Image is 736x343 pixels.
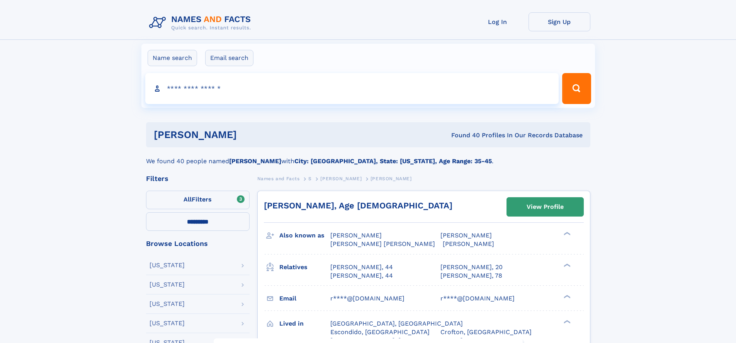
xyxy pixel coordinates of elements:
b: City: [GEOGRAPHIC_DATA], State: [US_STATE], Age Range: 35-45 [294,157,492,165]
span: [PERSON_NAME] [371,176,412,181]
div: ❯ [562,231,571,236]
span: [PERSON_NAME] [PERSON_NAME] [330,240,435,247]
label: Email search [205,50,253,66]
a: Log In [467,12,529,31]
span: Crofton, [GEOGRAPHIC_DATA] [440,328,532,336]
a: Sign Up [529,12,590,31]
label: Name search [148,50,197,66]
div: [US_STATE] [150,301,185,307]
b: [PERSON_NAME] [229,157,281,165]
h3: Lived in [279,317,330,330]
button: Search Button [562,73,591,104]
a: Names and Facts [257,174,300,183]
div: ❯ [562,263,571,268]
div: ❯ [562,319,571,324]
span: All [184,196,192,203]
span: [PERSON_NAME] [440,232,492,239]
h3: Relatives [279,261,330,274]
input: search input [145,73,559,104]
h1: [PERSON_NAME] [154,130,344,140]
a: [PERSON_NAME] [320,174,362,183]
div: [US_STATE] [150,262,185,268]
span: S [308,176,312,181]
a: [PERSON_NAME], 78 [440,271,502,280]
div: [US_STATE] [150,320,185,326]
label: Filters [146,191,250,209]
a: S [308,174,312,183]
span: Escondido, [GEOGRAPHIC_DATA] [330,328,430,336]
a: [PERSON_NAME], 44 [330,271,393,280]
span: [PERSON_NAME] [320,176,362,181]
a: [PERSON_NAME], 44 [330,263,393,271]
div: View Profile [527,198,564,216]
a: [PERSON_NAME], Age [DEMOGRAPHIC_DATA] [264,201,452,210]
div: Found 40 Profiles In Our Records Database [344,131,583,140]
span: [PERSON_NAME] [330,232,382,239]
span: [PERSON_NAME] [443,240,494,247]
div: [US_STATE] [150,282,185,288]
img: Logo Names and Facts [146,12,257,33]
h3: Also known as [279,229,330,242]
a: [PERSON_NAME], 20 [440,263,503,271]
div: Filters [146,175,250,182]
div: ❯ [562,294,571,299]
div: Browse Locations [146,240,250,247]
span: [GEOGRAPHIC_DATA], [GEOGRAPHIC_DATA] [330,320,463,327]
h3: Email [279,292,330,305]
a: View Profile [507,198,583,216]
div: We found 40 people named with . [146,147,590,166]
